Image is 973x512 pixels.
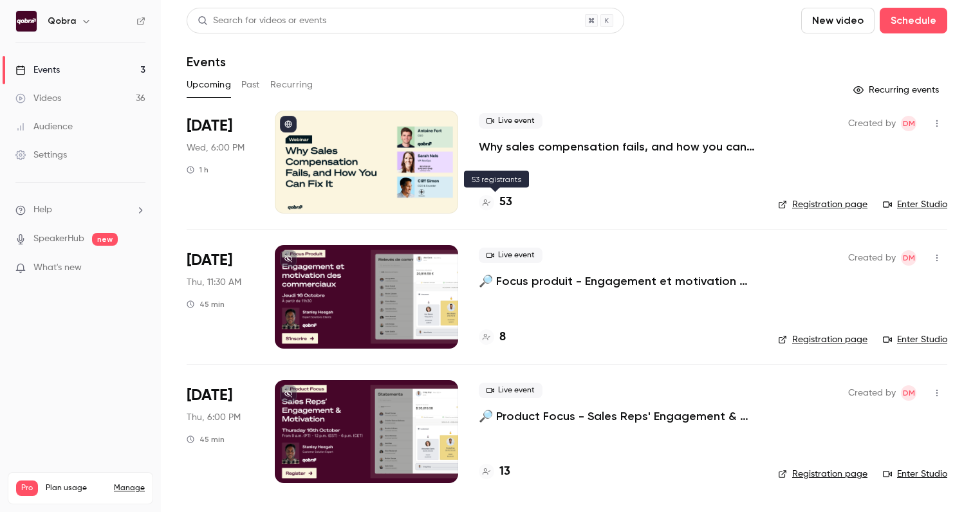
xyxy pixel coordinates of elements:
a: Enter Studio [883,333,947,346]
a: Manage [114,483,145,493]
div: Oct 8 Wed, 6:00 PM (Europe/Paris) [187,111,254,214]
span: Created by [848,116,896,131]
button: Past [241,75,260,95]
span: Wed, 6:00 PM [187,142,245,154]
span: DM [903,385,915,401]
a: 13 [479,463,510,480]
span: new [92,233,118,246]
div: Audience [15,120,73,133]
span: Dylan Manceau [901,385,916,401]
div: 45 min [187,299,225,309]
li: help-dropdown-opener [15,203,145,217]
span: Live event [479,383,542,398]
span: Dylan Manceau [901,116,916,131]
a: Enter Studio [883,468,947,480]
div: Oct 16 Thu, 11:30 AM (Europe/Paris) [187,245,254,348]
button: Recurring events [848,80,947,100]
span: Live event [479,113,542,129]
h6: Qobra [48,15,76,28]
a: 8 [479,329,506,346]
a: Why sales compensation fails, and how you can fix it [479,139,757,154]
a: Registration page [778,468,867,480]
span: [DATE] [187,116,232,136]
div: Videos [15,92,61,105]
span: Dylan Manceau [901,250,916,266]
span: Created by [848,250,896,266]
span: Pro [16,480,38,496]
span: Help [33,203,52,217]
span: Plan usage [46,483,106,493]
a: Registration page [778,198,867,211]
h1: Events [187,54,226,69]
a: 53 [479,194,512,211]
div: Oct 16 Thu, 6:00 PM (Europe/Paris) [187,380,254,483]
span: [DATE] [187,250,232,271]
span: Thu, 11:30 AM [187,276,241,289]
button: Upcoming [187,75,231,95]
span: What's new [33,261,82,275]
h4: 13 [499,463,510,480]
span: Thu, 6:00 PM [187,411,241,424]
a: SpeakerHub [33,232,84,246]
h4: 8 [499,329,506,346]
img: Qobra [16,11,37,32]
button: New video [801,8,875,33]
a: 🔎 Product Focus - Sales Reps' Engagement & Motivation [479,408,757,424]
button: Recurring [270,75,313,95]
span: DM [903,116,915,131]
div: 45 min [187,434,225,444]
a: Enter Studio [883,198,947,211]
div: Settings [15,149,67,161]
h4: 53 [499,194,512,211]
a: 🔎 Focus produit - Engagement et motivation des commerciaux [479,273,757,289]
div: Search for videos or events [198,14,326,28]
div: 1 h [187,165,208,175]
div: Events [15,64,60,77]
span: Created by [848,385,896,401]
span: [DATE] [187,385,232,406]
a: Registration page [778,333,867,346]
button: Schedule [880,8,947,33]
span: DM [903,250,915,266]
span: Live event [479,248,542,263]
iframe: Noticeable Trigger [130,262,145,274]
